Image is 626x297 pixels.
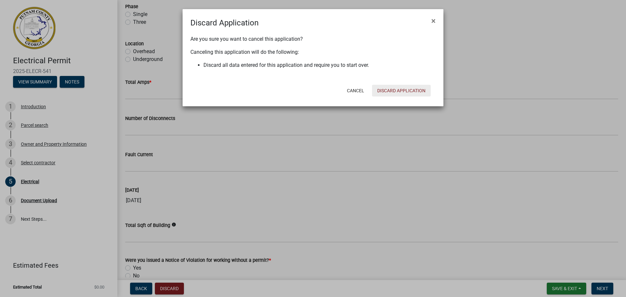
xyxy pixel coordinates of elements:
[431,16,436,25] span: ×
[426,12,441,30] button: Close
[372,85,431,97] button: Discard Application
[342,85,369,97] button: Cancel
[190,17,259,29] h4: Discard Application
[203,61,436,69] li: Discard all data entered for this application and require you to start over.
[190,35,436,43] p: Are you sure you want to cancel this application?
[190,48,436,56] p: Canceling this application will do the following:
